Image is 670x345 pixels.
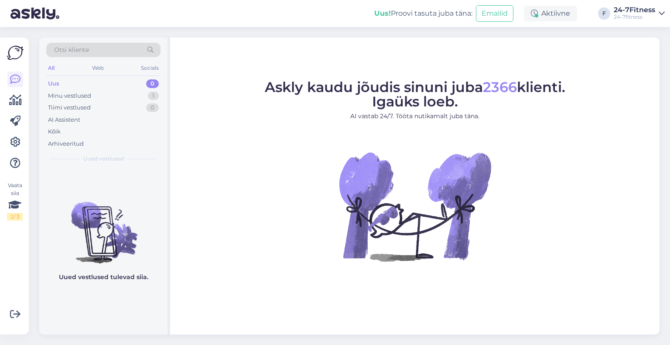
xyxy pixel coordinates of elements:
[48,127,61,136] div: Kõik
[374,9,391,17] b: Uus!
[336,128,493,285] img: No Chat active
[48,140,84,148] div: Arhiveeritud
[148,92,159,100] div: 1
[83,155,124,163] span: Uued vestlused
[48,103,91,112] div: Tiimi vestlused
[59,273,148,282] p: Uued vestlused tulevad siia.
[48,79,59,88] div: Uus
[7,213,23,221] div: 2 / 3
[524,6,577,21] div: Aktiivne
[7,44,24,61] img: Askly Logo
[39,186,167,265] img: No chats
[146,103,159,112] div: 0
[598,7,610,20] div: F
[614,14,655,20] div: 24-7fitness
[614,7,655,14] div: 24-7Fitness
[265,79,565,110] span: Askly kaudu jõudis sinuni juba klienti. Igaüks loeb.
[139,62,161,74] div: Socials
[483,79,517,96] span: 2366
[7,181,23,221] div: Vaata siia
[614,7,665,20] a: 24-7Fitness24-7fitness
[146,79,159,88] div: 0
[46,62,56,74] div: All
[265,112,565,121] p: AI vastab 24/7. Tööta nutikamalt juba täna.
[48,116,80,124] div: AI Assistent
[90,62,106,74] div: Web
[374,8,472,19] div: Proovi tasuta juba täna:
[476,5,513,22] button: Emailid
[54,45,89,55] span: Otsi kliente
[48,92,91,100] div: Minu vestlused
